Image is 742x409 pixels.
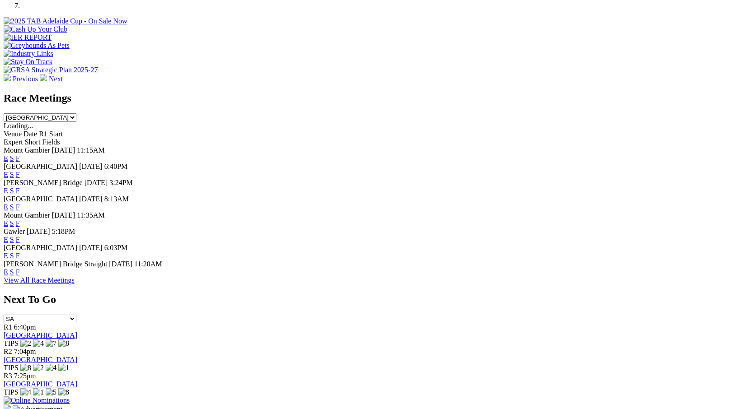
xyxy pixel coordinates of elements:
[16,219,20,227] a: F
[46,339,56,348] img: 7
[4,130,22,138] span: Venue
[4,364,19,372] span: TIPS
[4,339,19,347] span: TIPS
[4,187,8,195] a: E
[10,171,14,178] a: S
[4,195,77,203] span: [GEOGRAPHIC_DATA]
[79,195,103,203] span: [DATE]
[4,293,738,306] h2: Next To Go
[10,203,14,211] a: S
[4,396,70,404] img: Online Nominations
[49,75,63,83] span: Next
[4,75,40,83] a: Previous
[16,236,20,243] a: F
[4,179,83,186] span: [PERSON_NAME] Bridge
[4,25,67,33] img: Cash Up Your Club
[4,252,8,260] a: E
[4,260,107,268] span: [PERSON_NAME] Bridge Straight
[10,219,14,227] a: S
[4,92,738,104] h2: Race Meetings
[20,388,31,396] img: 4
[4,268,8,276] a: E
[4,122,33,130] span: Loading...
[52,146,75,154] span: [DATE]
[46,364,56,372] img: 4
[16,203,20,211] a: F
[134,260,162,268] span: 11:20AM
[79,163,103,170] span: [DATE]
[10,236,14,243] a: S
[4,219,8,227] a: E
[4,323,12,331] span: R1
[52,228,75,235] span: 5:18PM
[33,339,44,348] img: 4
[4,50,53,58] img: Industry Links
[40,74,47,81] img: chevron-right-pager-white.svg
[58,339,69,348] img: 8
[27,228,50,235] span: [DATE]
[16,171,20,178] a: F
[4,331,77,339] a: [GEOGRAPHIC_DATA]
[4,356,77,363] a: [GEOGRAPHIC_DATA]
[4,66,98,74] img: GRSA Strategic Plan 2025-27
[25,138,41,146] span: Short
[20,339,31,348] img: 2
[85,179,108,186] span: [DATE]
[23,130,37,138] span: Date
[4,244,77,251] span: [GEOGRAPHIC_DATA]
[4,171,8,178] a: E
[4,74,11,81] img: chevron-left-pager-white.svg
[33,388,44,396] img: 1
[4,372,12,380] span: R3
[109,179,133,186] span: 3:24PM
[4,348,12,355] span: R2
[14,372,36,380] span: 7:25pm
[4,17,127,25] img: 2025 TAB Adelaide Cup - On Sale Now
[77,146,105,154] span: 11:15AM
[46,388,56,396] img: 5
[40,75,63,83] a: Next
[58,388,69,396] img: 8
[13,75,38,83] span: Previous
[4,203,8,211] a: E
[16,252,20,260] a: F
[4,211,50,219] span: Mount Gambier
[4,380,77,388] a: [GEOGRAPHIC_DATA]
[39,130,63,138] span: R1 Start
[4,236,8,243] a: E
[4,58,52,66] img: Stay On Track
[104,163,128,170] span: 6:40PM
[52,211,75,219] span: [DATE]
[4,146,50,154] span: Mount Gambier
[109,260,132,268] span: [DATE]
[4,42,70,50] img: Greyhounds As Pets
[77,211,105,219] span: 11:35AM
[42,138,60,146] span: Fields
[16,154,20,162] a: F
[104,195,129,203] span: 8:13AM
[4,228,25,235] span: Gawler
[4,388,19,396] span: TIPS
[58,364,69,372] img: 1
[20,364,31,372] img: 8
[14,323,36,331] span: 6:40pm
[4,154,8,162] a: E
[4,276,75,284] a: View All Race Meetings
[16,187,20,195] a: F
[33,364,44,372] img: 2
[4,33,52,42] img: IER REPORT
[10,268,14,276] a: S
[14,348,36,355] span: 7:04pm
[10,154,14,162] a: S
[10,252,14,260] a: S
[16,268,20,276] a: F
[4,163,77,170] span: [GEOGRAPHIC_DATA]
[4,138,23,146] span: Expert
[104,244,128,251] span: 6:03PM
[10,187,14,195] a: S
[79,244,103,251] span: [DATE]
